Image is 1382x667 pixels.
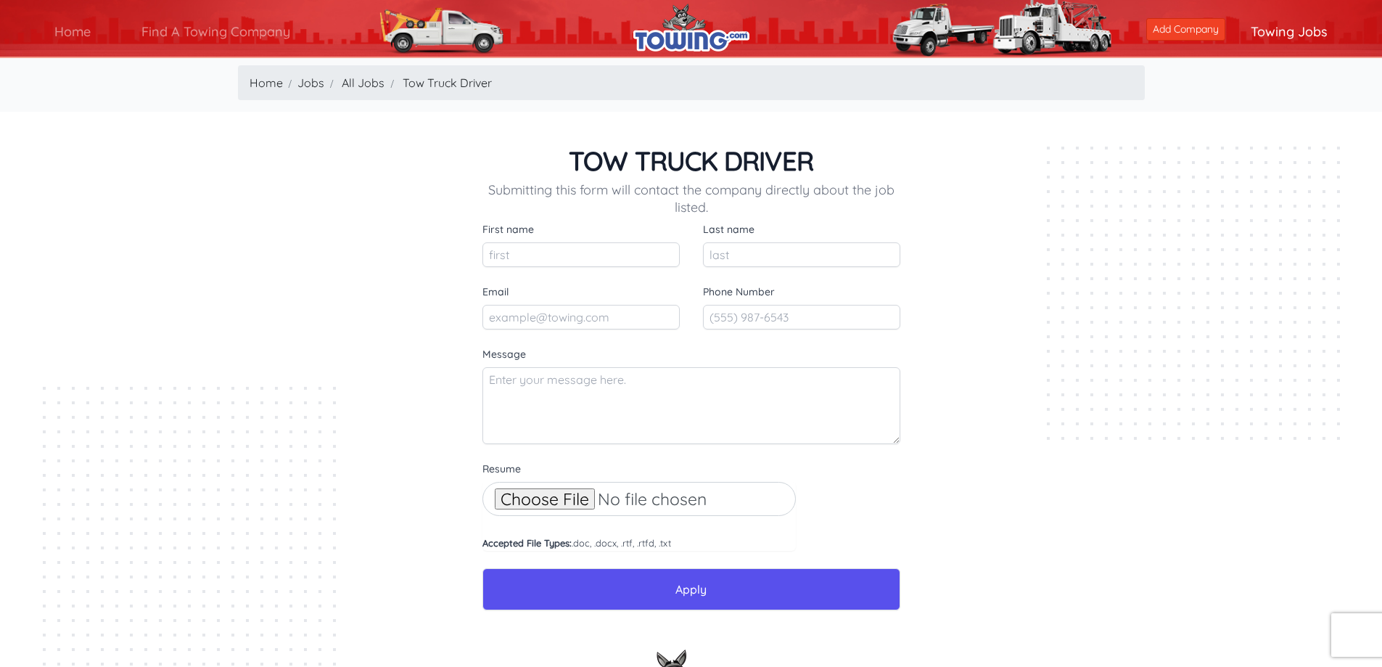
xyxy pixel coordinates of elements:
[116,11,316,52] a: Find A Towing Company
[482,305,680,330] input: example@towing.com
[482,242,680,267] input: first
[482,462,900,476] label: Resume
[1146,18,1225,41] a: Add Company
[1225,11,1353,52] a: Towing Jobs
[250,75,283,90] a: Home
[403,75,492,90] span: Tow Truck Driver
[482,537,572,549] b: Accepted File Types:
[633,4,749,52] img: logo.png
[482,568,900,610] input: Apply
[482,181,900,216] p: Submitting this form will contact the company directly about the job listed.
[703,242,900,267] input: last
[703,222,900,237] label: Last name
[482,347,900,361] label: Message
[29,11,116,52] a: Home
[703,285,900,299] label: Phone Number
[482,147,900,176] h2: Tow Truck Driver
[238,65,1145,100] nav: breadcrumb
[482,222,680,237] label: First name
[703,305,900,330] input: (555) 987-6543
[297,75,324,90] a: Jobs
[482,285,680,299] label: Email
[342,75,384,90] a: All Jobs
[482,537,671,549] small: .doc, .docx, .rtf, .rtfd, .txt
